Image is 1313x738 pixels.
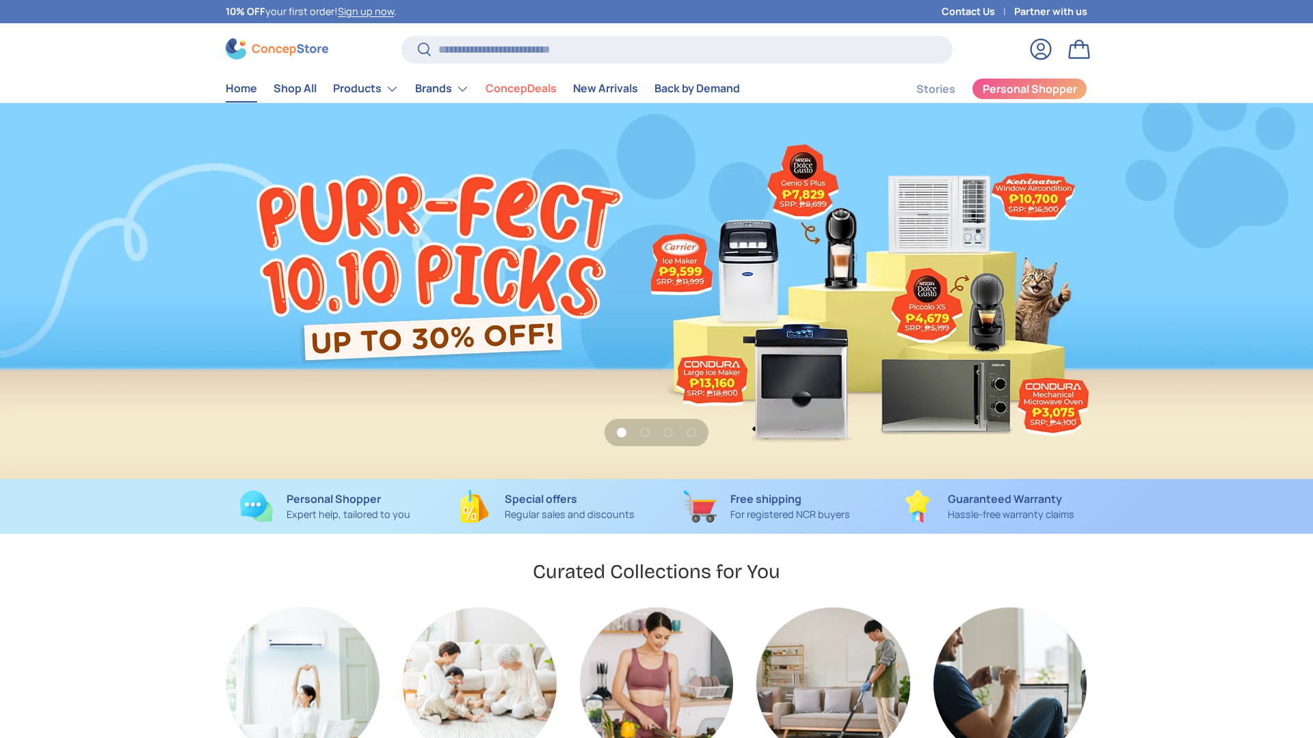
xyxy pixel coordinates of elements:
[884,75,1087,102] nav: Secondary
[916,76,955,102] a: Stories
[573,75,638,102] a: New Arrivals
[505,491,577,506] strong: Special offers
[888,490,1087,523] a: Guaranteed Warranty Hassle-free warranty claims
[226,5,265,18] strong: 10% OFF
[407,75,477,102] summary: Brands
[338,5,394,18] a: Sign up now
[226,490,425,523] a: Personal Shopper Expert help, tailored to you
[325,75,407,102] summary: Products
[972,78,1087,100] a: Personal Shopper
[226,38,328,59] img: ConcepStore
[226,75,257,102] a: Home
[730,491,801,506] strong: Free shipping
[287,507,410,522] p: Expert help, tailored to you
[983,83,1077,94] span: Personal Shopper
[948,491,1062,506] strong: Guaranteed Warranty
[226,75,740,102] nav: Primary
[948,507,1074,522] p: Hassle-free warranty claims
[287,491,381,506] strong: Personal Shopper
[226,4,397,19] p: your first order! .
[654,75,740,102] a: Back by Demand
[333,75,399,102] a: Products
[667,490,866,523] a: Free shipping For registered NCR buyers
[505,507,635,522] p: Regular sales and discounts
[1014,4,1087,19] a: Partner with us
[486,75,557,102] a: ConcepDeals
[942,4,1014,19] a: Contact Us
[533,559,780,584] h2: Curated Collections for You
[730,507,850,522] p: For registered NCR buyers
[415,75,469,102] a: Brands
[274,75,317,102] a: Shop All
[447,490,646,523] a: Special offers Regular sales and discounts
